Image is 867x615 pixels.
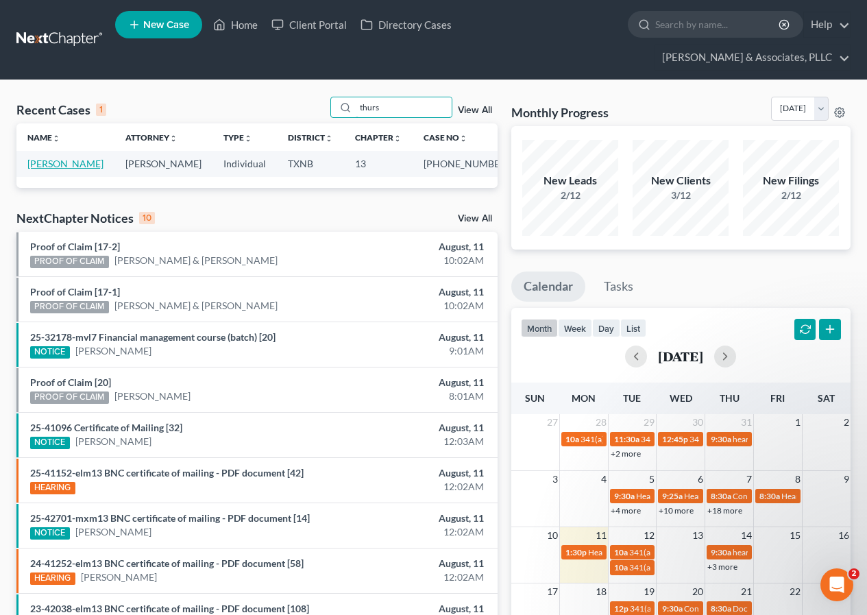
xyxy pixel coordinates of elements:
[341,254,483,267] div: 10:02AM
[788,527,802,544] span: 15
[30,422,182,433] a: 25-41096 Certificate of Mailing [32]
[30,437,70,449] div: NOTICE
[743,189,839,202] div: 2/12
[804,12,850,37] a: Help
[565,434,579,444] span: 10a
[837,527,851,544] span: 16
[212,151,277,176] td: Individual
[633,189,729,202] div: 3/12
[341,344,483,358] div: 9:01AM
[265,12,354,37] a: Client Portal
[30,467,304,479] a: 25-41152-elm13 BNC certificate of mailing - PDF document [42]
[848,568,859,579] span: 2
[459,134,467,143] i: unfold_more
[642,414,656,431] span: 29
[30,572,75,585] div: HEARING
[522,173,618,189] div: New Leads
[594,583,608,600] span: 18
[662,491,683,501] span: 9:25a
[458,106,492,115] a: View All
[592,319,620,337] button: day
[614,491,635,501] span: 9:30a
[591,272,646,302] a: Tasks
[630,603,843,614] span: 341(a) meeting for [PERSON_NAME] and [PERSON_NAME]
[546,414,559,431] span: 27
[341,480,483,494] div: 12:02AM
[344,151,413,176] td: 13
[341,525,483,539] div: 12:02AM
[125,132,178,143] a: Attorneyunfold_more
[356,97,452,117] input: Search by name...
[223,132,252,143] a: Typeunfold_more
[594,414,608,431] span: 28
[733,547,838,557] span: hearing for [PERSON_NAME]
[30,482,75,494] div: HEARING
[341,511,483,525] div: August, 11
[27,132,60,143] a: Nameunfold_more
[16,101,106,118] div: Recent Cases
[759,491,780,501] span: 8:30a
[424,132,467,143] a: Case Nounfold_more
[525,392,545,404] span: Sun
[659,505,694,516] a: +10 more
[691,583,705,600] span: 20
[642,527,656,544] span: 12
[75,435,151,448] a: [PERSON_NAME]
[558,319,592,337] button: week
[16,210,155,226] div: NextChapter Notices
[684,603,840,614] span: Confirmation hearing for [PERSON_NAME]
[655,45,850,70] a: [PERSON_NAME] & Associates, PLLC
[623,392,641,404] span: Tue
[689,434,822,444] span: 341(a) meeting for [PERSON_NAME]
[288,132,333,143] a: Districtunfold_more
[633,173,729,189] div: New Clients
[572,392,596,404] span: Mon
[711,491,731,501] span: 8:30a
[546,527,559,544] span: 10
[745,471,753,487] span: 7
[684,491,791,501] span: Hearing for [PERSON_NAME]
[30,301,109,313] div: PROOF OF CLAIM
[600,471,608,487] span: 4
[30,557,304,569] a: 24-41252-elm13 BNC certificate of mailing - PDF document [58]
[96,104,106,116] div: 1
[75,344,151,358] a: [PERSON_NAME]
[30,346,70,359] div: NOTICE
[75,525,151,539] a: [PERSON_NAME]
[341,240,483,254] div: August, 11
[662,434,688,444] span: 12:45p
[565,547,587,557] span: 1:30p
[788,583,802,600] span: 22
[30,376,111,388] a: Proof of Claim [20]
[114,389,191,403] a: [PERSON_NAME]
[30,527,70,540] div: NOTICE
[341,285,483,299] div: August, 11
[711,547,731,557] span: 9:30a
[30,512,310,524] a: 25-42701-mxm13 BNC certificate of mailing - PDF document [14]
[341,330,483,344] div: August, 11
[244,134,252,143] i: unfold_more
[733,434,838,444] span: hearing for [PERSON_NAME]
[52,134,60,143] i: unfold_more
[696,471,705,487] span: 6
[711,434,731,444] span: 9:30a
[30,603,309,614] a: 23-42038-elm13 BNC certificate of mailing - PDF document [108]
[143,20,189,30] span: New Case
[770,392,785,404] span: Fri
[611,448,641,459] a: +2 more
[620,319,646,337] button: list
[341,389,483,403] div: 8:01AM
[740,583,753,600] span: 21
[594,527,608,544] span: 11
[30,256,109,268] div: PROOF OF CLAIM
[522,189,618,202] div: 2/12
[691,414,705,431] span: 30
[614,547,628,557] span: 10a
[581,434,785,444] span: 341(a) meeting for [PERSON_NAME] & [PERSON_NAME]
[521,319,558,337] button: month
[707,505,742,516] a: +18 more
[743,173,839,189] div: New Filings
[30,286,120,298] a: Proof of Claim [17-1]
[27,158,103,169] a: [PERSON_NAME]
[551,471,559,487] span: 3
